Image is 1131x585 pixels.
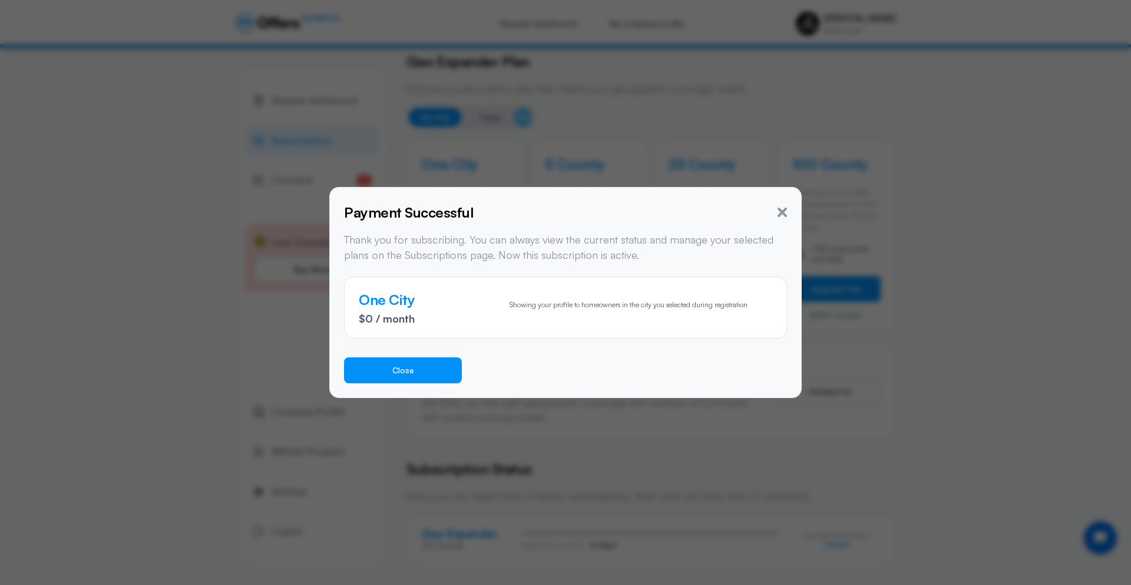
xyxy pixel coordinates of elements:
[359,313,477,324] p: $0 / month
[344,232,787,262] p: Thank you for subscribing. You can always view the current status and manage your selected plans ...
[359,291,477,308] h4: One City
[344,357,462,383] button: Close
[510,300,748,310] p: Showing your profile to homeowners in the city you selected during registration
[344,202,473,223] h5: Payment Successful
